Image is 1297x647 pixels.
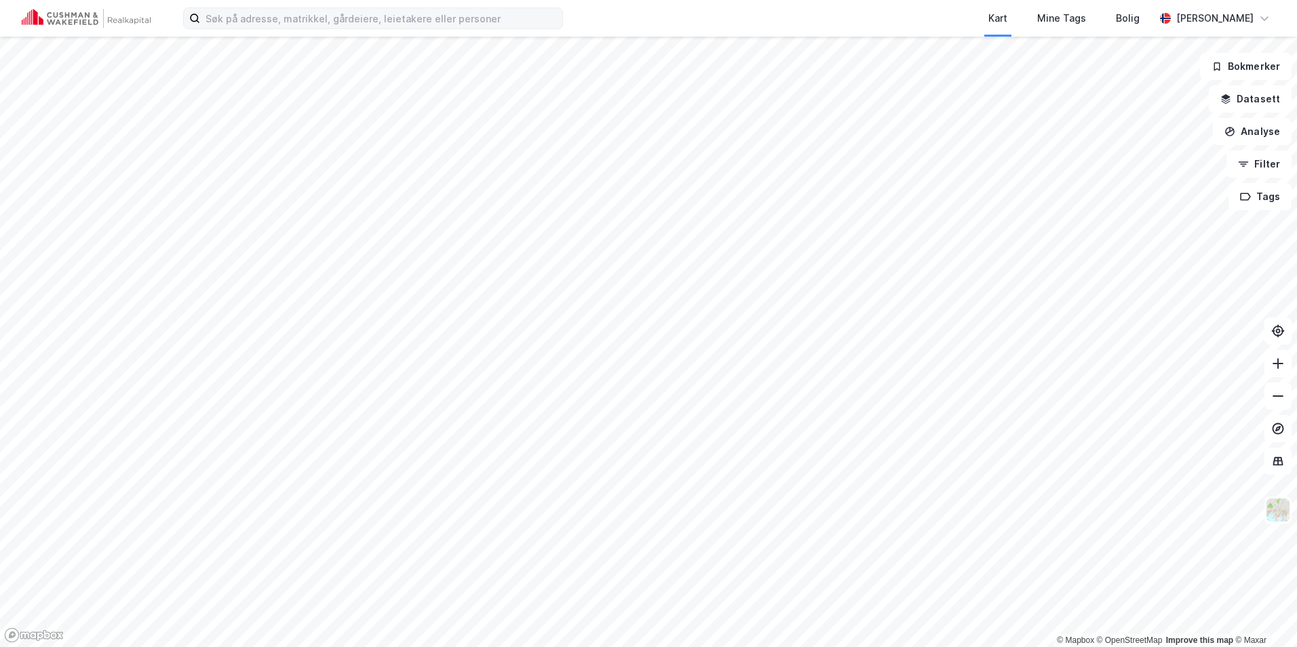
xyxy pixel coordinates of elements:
[1229,582,1297,647] iframe: Chat Widget
[1176,10,1254,26] div: [PERSON_NAME]
[988,10,1007,26] div: Kart
[1037,10,1086,26] div: Mine Tags
[22,9,151,28] img: cushman-wakefield-realkapital-logo.202ea83816669bd177139c58696a8fa1.svg
[200,8,562,28] input: Søk på adresse, matrikkel, gårdeiere, leietakere eller personer
[1116,10,1140,26] div: Bolig
[1229,582,1297,647] div: Kontrollprogram for chat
